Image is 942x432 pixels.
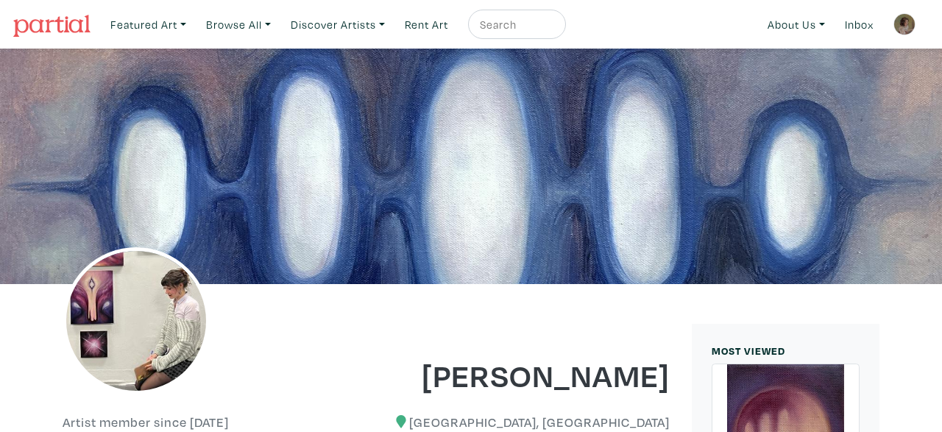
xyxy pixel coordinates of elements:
[284,10,392,40] a: Discover Artists
[63,414,229,431] h6: Artist member since [DATE]
[478,15,552,34] input: Search
[378,355,670,394] h1: [PERSON_NAME]
[761,10,832,40] a: About Us
[893,13,916,35] img: phpThumb.php
[838,10,880,40] a: Inbox
[63,247,210,394] img: phpThumb.php
[378,414,670,431] h6: [GEOGRAPHIC_DATA], [GEOGRAPHIC_DATA]
[199,10,277,40] a: Browse All
[398,10,455,40] a: Rent Art
[104,10,193,40] a: Featured Art
[712,344,785,358] small: MOST VIEWED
